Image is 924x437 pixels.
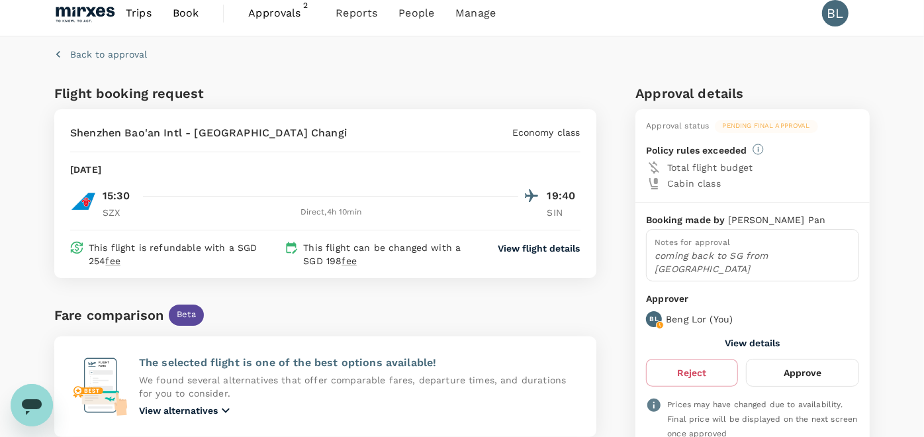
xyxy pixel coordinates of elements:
[666,313,733,326] p: Beng Lor ( You )
[139,355,580,371] p: The selected flight is one of the best options available!
[667,161,859,174] p: Total flight budget
[646,144,747,157] p: Policy rules exceeded
[11,384,53,426] iframe: Button to launch messaging window
[336,5,377,21] span: Reports
[728,213,826,226] p: [PERSON_NAME] Pan
[646,292,859,306] p: Approver
[547,206,580,219] p: SIN
[455,5,496,21] span: Manage
[139,373,580,400] p: We found several alternatives that offer comparable fares, departure times, and durations for you...
[54,48,147,61] button: Back to approval
[139,403,234,418] button: View alternatives
[650,315,659,324] p: BL
[715,121,818,130] span: Pending final approval
[646,120,709,133] div: Approval status
[70,48,147,61] p: Back to approval
[89,241,279,267] p: This flight is refundable with a SGD 254
[667,177,859,190] p: Cabin class
[103,206,136,219] p: SZX
[173,5,199,21] span: Book
[646,359,737,387] button: Reject
[70,188,97,215] img: CZ
[70,125,347,141] p: Shenzhen Bao'an Intl - [GEOGRAPHIC_DATA] Changi
[342,256,357,266] span: fee
[126,5,152,21] span: Trips
[725,338,780,348] button: View details
[54,83,322,104] h6: Flight booking request
[103,188,130,204] p: 15:30
[498,242,580,255] button: View flight details
[646,213,727,226] p: Booking made by
[746,359,859,387] button: Approve
[655,238,730,247] span: Notes for approval
[547,188,580,204] p: 19:40
[512,126,580,139] p: Economy class
[70,163,101,176] p: [DATE]
[655,249,851,275] p: coming back to SG from [GEOGRAPHIC_DATA]
[139,404,218,417] p: View alternatives
[54,305,163,326] div: Fare comparison
[169,309,204,321] span: Beta
[248,5,314,21] span: Approvals
[398,5,434,21] span: People
[105,256,120,266] span: fee
[303,241,473,267] p: This flight can be changed with a SGD 198
[144,206,518,219] div: Direct , 4h 10min
[635,83,870,104] h6: Approval details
